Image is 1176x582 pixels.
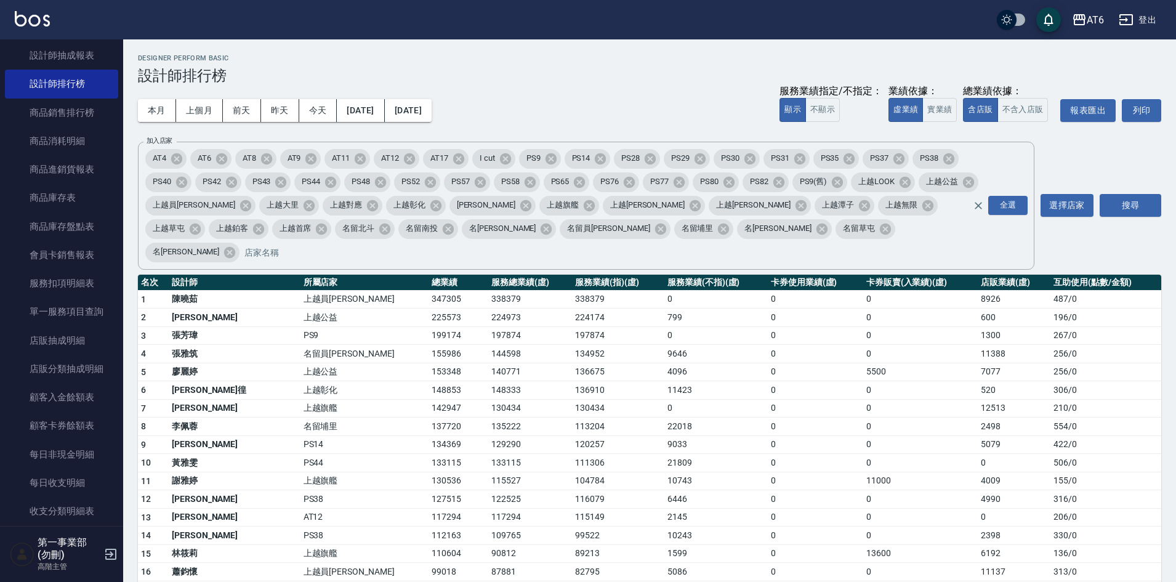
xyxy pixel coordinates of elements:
td: 130536 [429,472,488,490]
div: PS80 [693,172,739,192]
td: 338379 [488,290,572,309]
span: 3 [141,331,146,341]
td: 李佩蓉 [169,418,300,436]
span: 名留埔里 [674,222,721,235]
td: 0 [768,345,863,363]
span: 13 [141,512,151,522]
td: 148853 [429,381,488,400]
div: 名留草屯 [836,219,895,239]
span: 名[PERSON_NAME] [737,222,818,235]
button: Open [986,193,1030,217]
div: AT6 [190,149,232,169]
div: AT6 [1087,12,1104,28]
td: 153348 [429,363,488,381]
td: 130434 [488,399,572,418]
td: 12513 [978,399,1050,418]
a: 每日非現金明細 [5,440,118,469]
span: 5 [141,367,146,377]
div: 名留南投 [398,219,458,239]
td: 張雅筑 [169,345,300,363]
div: AT9 [280,149,321,169]
span: PS48 [344,176,377,188]
td: 11000 [863,472,978,490]
td: 陳曉茹 [169,290,300,309]
div: PS40 [145,172,191,192]
div: 上越旗艦 [539,196,599,216]
img: Person [10,542,34,567]
td: PS9 [300,326,429,345]
td: 104784 [572,472,664,490]
div: PS28 [614,149,660,169]
div: PS82 [743,172,789,192]
td: 155986 [429,345,488,363]
th: 設計師 [169,275,300,291]
span: 15 [141,549,151,559]
div: I cut [472,149,515,169]
div: PS65 [544,172,590,192]
span: 上越[PERSON_NAME] [603,199,692,211]
span: PS76 [593,176,626,188]
td: 148333 [488,381,572,400]
th: 所屬店家 [300,275,429,291]
img: Logo [15,11,50,26]
td: 144598 [488,345,572,363]
td: 0 [768,309,863,327]
th: 服務業績(指)(虛) [572,275,664,291]
span: 上越旗艦 [539,199,586,211]
td: 267 / 0 [1050,326,1161,345]
th: 卡券販賣(入業績)(虛) [863,275,978,291]
div: 上越彰化 [386,196,446,216]
td: 張芳瑋 [169,326,300,345]
td: 11423 [664,381,768,400]
td: PS14 [300,435,429,454]
button: AT6 [1067,7,1109,33]
td: 115527 [488,472,572,490]
td: 0 [768,381,863,400]
button: [DATE] [337,99,384,122]
td: 225573 [429,309,488,327]
span: AT11 [324,152,357,164]
td: PS44 [300,454,429,472]
div: 名留員[PERSON_NAME] [560,219,670,239]
td: 上越旗艦 [300,399,429,418]
td: 0 [664,290,768,309]
td: 120257 [572,435,664,454]
button: 前天 [223,99,261,122]
td: 上越公益 [300,363,429,381]
button: 登出 [1114,9,1161,31]
td: 1300 [978,326,1050,345]
td: 133115 [488,454,572,472]
span: 上越公益 [919,176,965,188]
td: 0 [768,326,863,345]
a: 商品消耗明細 [5,127,118,155]
a: 設計師排行榜 [5,70,118,98]
div: 總業績依據： [963,85,1054,98]
span: PS80 [693,176,726,188]
td: 名留員[PERSON_NAME] [300,345,429,363]
a: 服務扣項明細表 [5,269,118,297]
span: 名留南投 [398,222,445,235]
td: 22018 [664,418,768,436]
span: PS29 [664,152,697,164]
span: 1 [141,294,146,304]
a: 收支匯款表 [5,525,118,554]
div: 上越LOOK [851,172,915,192]
div: PS44 [294,172,340,192]
td: 0 [863,381,978,400]
button: save [1036,7,1061,32]
div: AT8 [235,149,276,169]
div: 上越[PERSON_NAME] [709,196,811,216]
span: AT8 [235,152,264,164]
div: AT4 [145,149,187,169]
span: 上越對應 [323,199,369,211]
button: 選擇店家 [1041,194,1093,217]
span: 上越鉑客 [209,222,256,235]
td: 5500 [863,363,978,381]
span: PS9(舊) [792,176,835,188]
td: 廖麗婷 [169,363,300,381]
div: PS38 [912,149,959,169]
td: [PERSON_NAME] [169,490,300,509]
div: PS9 [519,149,561,169]
td: 0 [863,326,978,345]
div: PS76 [593,172,639,192]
